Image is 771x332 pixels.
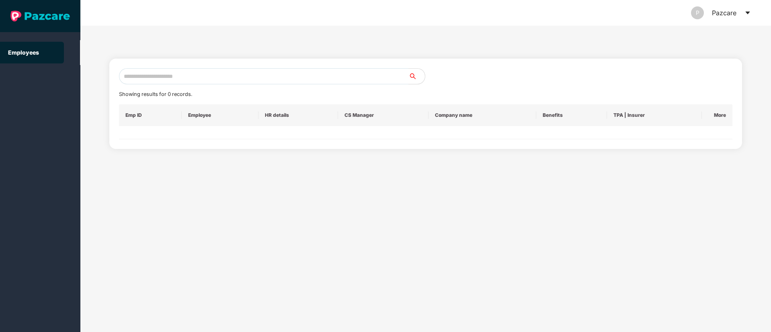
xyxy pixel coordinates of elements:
[696,6,699,19] span: P
[702,104,732,126] th: More
[408,68,425,84] button: search
[408,73,425,79] span: search
[8,49,39,56] a: Employees
[429,104,536,126] th: Company name
[607,104,702,126] th: TPA | Insurer
[338,104,429,126] th: CS Manager
[744,10,751,16] span: caret-down
[119,91,192,97] span: Showing results for 0 records.
[258,104,338,126] th: HR details
[536,104,607,126] th: Benefits
[182,104,258,126] th: Employee
[119,104,182,126] th: Emp ID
